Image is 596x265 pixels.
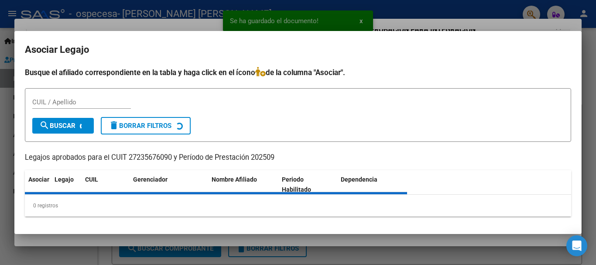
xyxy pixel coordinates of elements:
datatable-header-cell: Periodo Habilitado [278,170,337,199]
div: Open Intercom Messenger [566,235,587,256]
datatable-header-cell: Gerenciador [130,170,208,199]
span: Legajo [55,176,74,183]
span: Periodo Habilitado [282,176,311,193]
span: Buscar [39,122,75,130]
button: Borrar Filtros [101,117,191,134]
span: Dependencia [341,176,377,183]
span: Asociar [28,176,49,183]
datatable-header-cell: Dependencia [337,170,408,199]
div: 0 registros [25,195,571,217]
span: Borrar Filtros [109,122,171,130]
datatable-header-cell: Nombre Afiliado [208,170,278,199]
mat-icon: delete [109,120,119,131]
datatable-header-cell: Asociar [25,170,51,199]
span: CUIL [85,176,98,183]
datatable-header-cell: CUIL [82,170,130,199]
span: Gerenciador [133,176,168,183]
h4: Busque el afiliado correspondiente en la tabla y haga click en el ícono de la columna "Asociar". [25,67,571,78]
mat-icon: search [39,120,50,131]
datatable-header-cell: Legajo [51,170,82,199]
button: Buscar [32,118,94,134]
h2: Asociar Legajo [25,41,571,58]
p: Legajos aprobados para el CUIT 27235676090 y Período de Prestación 202509 [25,152,571,163]
span: Nombre Afiliado [212,176,257,183]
